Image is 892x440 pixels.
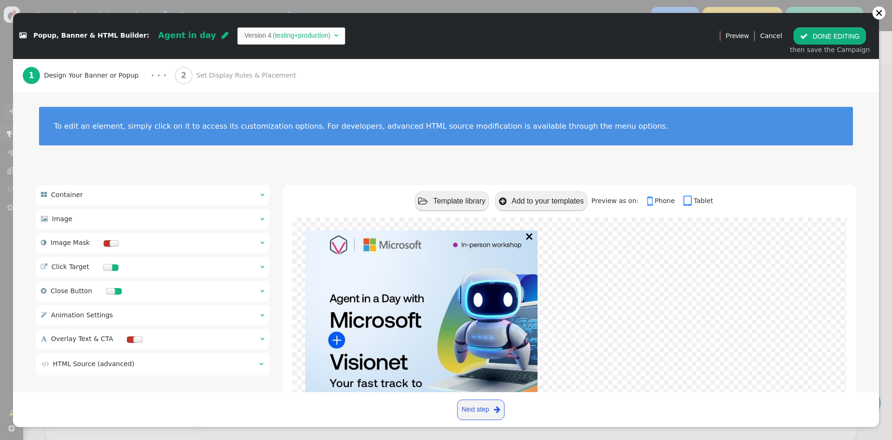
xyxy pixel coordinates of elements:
[495,191,587,210] button: Add to your templates
[418,197,428,206] span: 
[259,361,263,367] span: 
[683,195,694,208] span: 
[133,239,138,246] span: 
[271,31,332,40] td: (testing+production)
[100,191,105,198] span: 
[41,288,46,294] span: 
[260,288,264,294] span: 
[41,216,48,222] span: 
[790,45,870,55] div: then save the Campaign
[415,191,489,210] button: Template library
[260,191,264,198] span: 
[20,33,26,39] span: 
[130,312,136,318] span: 
[647,195,655,208] span: 
[158,31,216,40] span: Agent in day
[726,27,749,44] a: Preview
[157,335,162,342] span: 
[54,122,838,131] div: To edit an element, simply click on it to access its customization options. For developers, advan...
[33,32,150,39] span: Popup, Banner & HTML Builder:
[53,360,134,368] span: HTML Source (advanced)
[90,216,95,222] span: 
[260,239,264,246] span: 
[726,31,749,41] span: Preview
[260,312,264,318] span: 
[494,404,500,415] span: 
[44,71,143,80] span: Design Your Banner or Popup
[52,263,89,270] span: Click Target
[800,33,808,40] span: 
[51,239,90,246] span: Image Mask
[175,59,317,92] a: 2 Set Display Rules & Placement
[51,191,83,198] span: Container
[132,263,138,270] span: 
[260,216,264,222] span: 
[41,263,47,270] span: 
[760,32,782,39] a: Cancel
[151,69,166,82] div: · · ·
[23,59,175,92] a: 1 Design Your Banner or Popup · · ·
[683,197,713,204] a: Tablet
[499,197,506,206] span: 
[181,71,186,80] b: 2
[51,311,113,319] span: Animation Settings
[41,312,47,318] span: 
[51,335,113,342] span: Overlay Text & CTA
[52,215,72,223] span: Image
[41,239,46,246] span: 
[334,32,338,39] span: 
[794,27,866,44] button: DONE EDITING
[647,197,682,204] a: Phone
[51,287,92,295] span: Close Button
[260,263,264,270] span: 
[260,335,264,342] span: 
[244,31,271,40] td: Version 4
[41,335,47,342] span: 
[29,71,34,80] b: 1
[41,191,47,198] span: 
[196,71,300,80] span: Set Display Rules & Placement
[591,197,645,204] span: Preview as on:
[457,400,505,420] a: Next step
[525,230,534,243] a: ×
[222,31,229,39] span: 
[135,288,141,294] span: 
[42,361,49,367] span: 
